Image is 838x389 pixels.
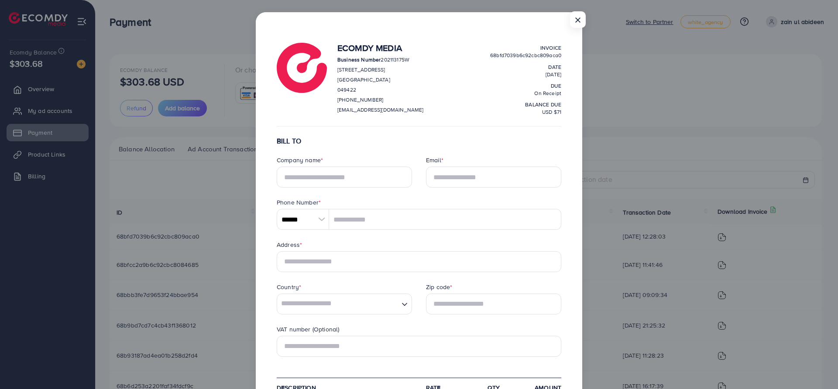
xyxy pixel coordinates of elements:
[337,85,423,95] p: 049422
[337,56,381,63] strong: Business Number
[337,65,423,75] p: [STREET_ADDRESS]
[277,156,323,164] label: Company name
[490,99,561,110] p: balance due
[426,283,452,291] label: Zip code
[490,81,561,91] p: Due
[337,95,423,105] p: [PHONE_NUMBER]
[277,43,327,93] img: logo
[277,325,339,334] label: VAT number (Optional)
[426,156,443,164] label: Email
[277,137,561,145] h6: BILL TO
[337,43,423,53] h4: Ecomdy Media
[490,62,561,72] p: Date
[337,75,423,85] p: [GEOGRAPHIC_DATA]
[277,293,412,314] div: Search for option
[337,105,423,115] p: [EMAIL_ADDRESS][DOMAIN_NAME]
[337,55,423,65] p: 202113175W
[278,294,398,314] input: Search for option
[542,108,561,116] span: USD $71
[570,11,586,28] button: Close
[277,283,301,291] label: Country
[534,89,561,97] span: On Receipt
[546,71,561,78] span: [DATE]
[277,240,302,249] label: Address
[801,350,831,382] iframe: Chat
[490,43,561,53] p: Invoice
[490,51,561,59] span: 68bfd7039b6c92cbc809aca0
[277,198,321,207] label: Phone Number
